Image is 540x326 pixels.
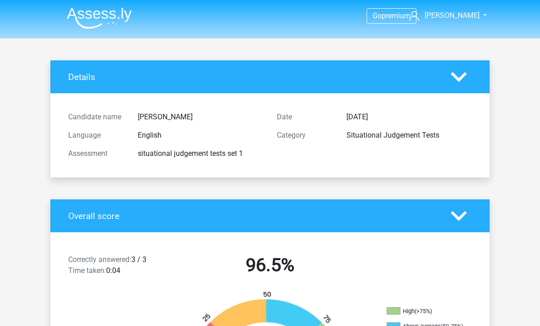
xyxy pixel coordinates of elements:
div: Situational Judgement Tests [340,130,479,141]
div: Assessment [61,148,131,159]
span: [PERSON_NAME] [425,11,480,20]
li: High [387,307,478,315]
div: 3 / 3 0:04 [61,254,166,280]
div: [PERSON_NAME] [131,112,270,123]
div: [DATE] [340,112,479,123]
a: Gopremium [367,10,416,22]
span: Go [373,11,382,20]
span: Time taken: [68,266,106,275]
div: Category [270,130,340,141]
span: premium [382,11,410,20]
img: Assessly [67,7,132,29]
a: [PERSON_NAME] [405,10,481,21]
div: Date [270,112,340,123]
h4: Overall score [68,211,437,221]
div: Candidate name [61,112,131,123]
div: Language [61,130,131,141]
div: (>75%) [415,308,432,315]
h4: Details [68,72,437,82]
span: Correctly answered: [68,255,131,264]
div: situational judgement tests set 1 [131,148,270,159]
div: English [131,130,270,141]
h2: 96.5% [173,254,367,276]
